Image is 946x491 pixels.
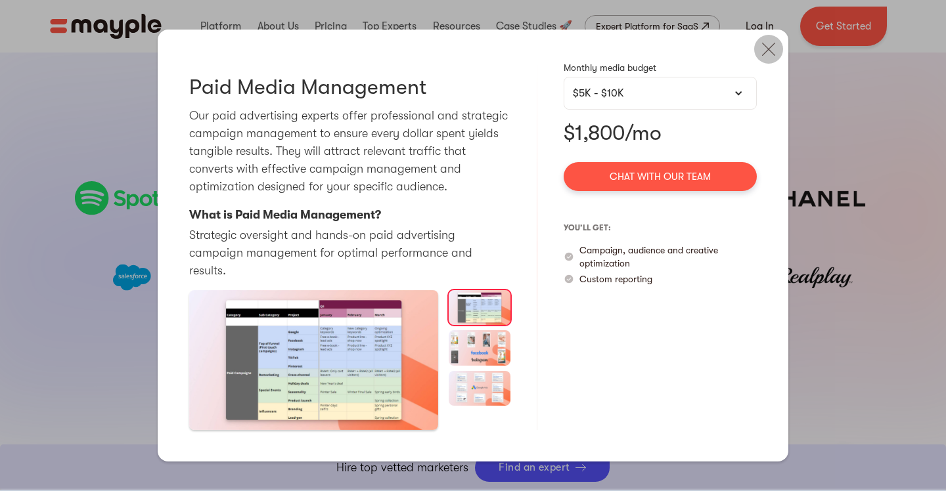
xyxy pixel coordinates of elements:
[564,162,757,191] a: Chat with our team
[189,74,426,100] h3: Paid Media Management
[564,61,757,74] p: Monthly media budget
[564,77,757,110] div: $5K - $10K
[564,217,757,238] p: you’ll get:
[189,290,438,430] a: open lightbox
[579,244,757,270] p: Campaign, audience and creative optimization
[564,120,757,146] p: $1,800/mo
[579,272,652,286] p: Custom reporting
[189,226,510,280] p: Strategic oversight and hands-on paid advertising campaign management for optimal performance and...
[189,107,510,196] p: Our paid advertising experts offer professional and strategic campaign management to ensure every...
[189,206,381,224] p: What is Paid Media Management?
[573,85,748,101] div: $5K - $10K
